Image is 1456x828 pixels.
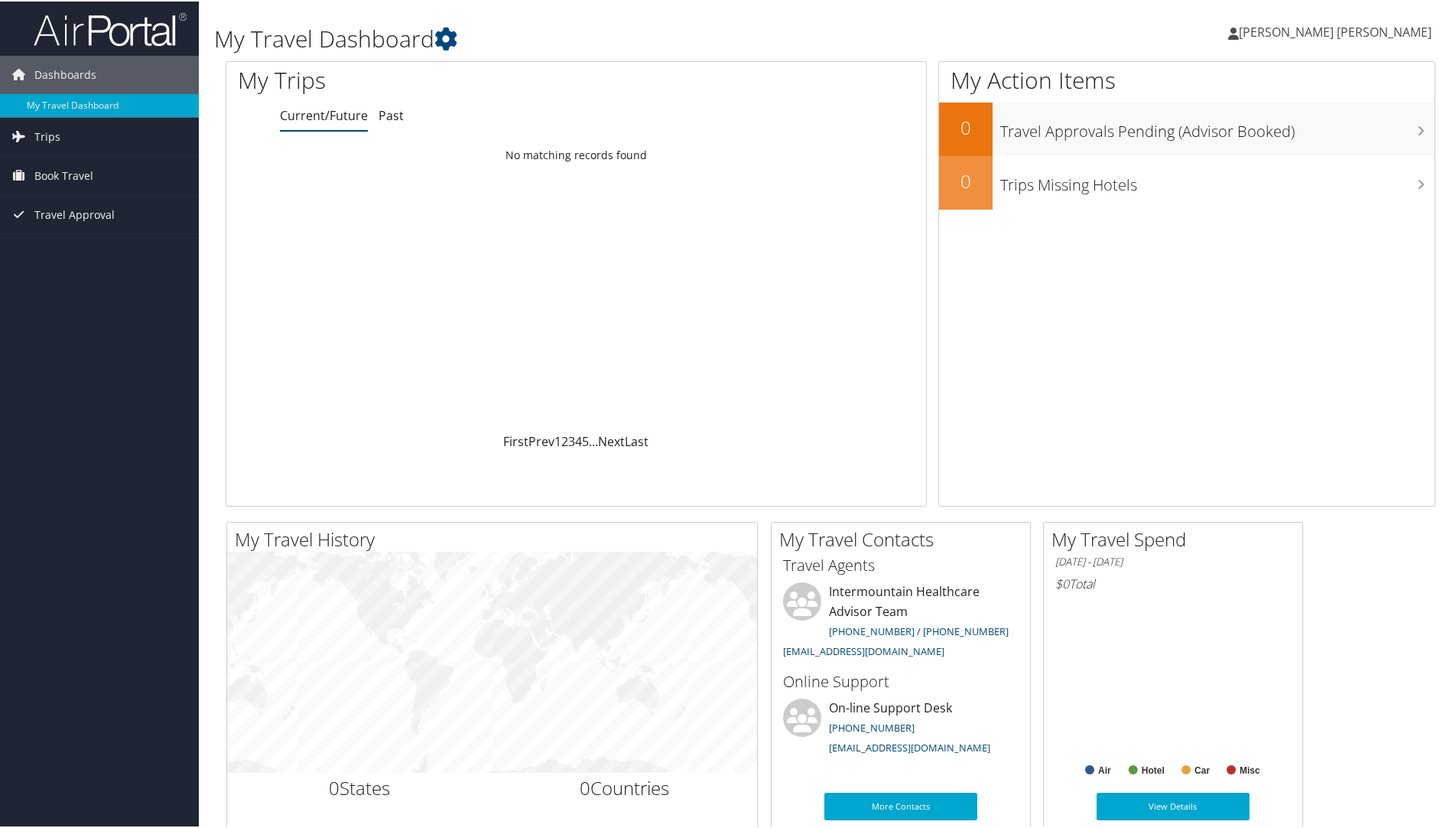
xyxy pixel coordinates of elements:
a: More Contacts [824,791,977,819]
h3: Online Support [783,670,1019,691]
a: Current/Future [280,106,368,122]
h3: Trips Missing Hotels [1000,165,1435,194]
a: [PHONE_NUMBER] [829,719,915,733]
span: $0 [1055,574,1069,591]
h2: My Travel Spend [1051,525,1302,551]
li: Intermountain Healthcare Advisor Team [775,581,1026,663]
h2: 0 [939,167,993,193]
span: Book Travel [34,155,93,194]
td: No matching records found [226,140,926,168]
h2: Countries [504,774,746,800]
a: 1 [554,432,561,448]
span: [PERSON_NAME] [PERSON_NAME] [1239,22,1432,39]
a: [EMAIL_ADDRESS][DOMAIN_NAME] [829,739,990,753]
span: 0 [580,774,590,799]
h1: My Travel Dashboard [214,21,1036,54]
a: 3 [568,432,575,448]
a: Prev [528,432,554,448]
h2: 0 [939,113,993,139]
h2: States [239,774,481,800]
a: 0Trips Missing Hotels [939,155,1435,208]
span: … [589,432,598,448]
img: airportal-logo.png [34,10,187,46]
text: Car [1194,764,1210,774]
span: Dashboards [34,54,96,93]
a: View Details [1097,791,1250,819]
h1: My Action Items [939,63,1435,95]
h3: Travel Agents [783,553,1019,575]
h6: [DATE] - [DATE] [1055,553,1291,568]
text: Misc [1240,764,1260,774]
h3: Travel Approvals Pending (Advisor Booked) [1000,112,1435,141]
a: 0Travel Approvals Pending (Advisor Booked) [939,101,1435,155]
span: Trips [34,116,60,155]
li: On-line Support Desk [775,697,1026,760]
a: [PHONE_NUMBER] / [PHONE_NUMBER] [829,623,1009,637]
h6: Total [1055,574,1291,591]
a: 2 [561,432,568,448]
text: Air [1098,764,1111,774]
a: Next [598,432,625,448]
a: [EMAIL_ADDRESS][DOMAIN_NAME] [783,643,944,657]
a: 4 [575,432,582,448]
a: First [503,432,528,448]
span: 0 [329,774,340,799]
a: Past [379,106,404,122]
h2: My Travel Contacts [779,525,1030,551]
text: Hotel [1142,764,1165,774]
h1: My Trips [238,63,623,95]
a: Last [625,432,648,448]
a: 5 [582,432,589,448]
a: [PERSON_NAME] [PERSON_NAME] [1228,8,1447,54]
h2: My Travel History [235,525,757,551]
span: Travel Approval [34,194,115,233]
